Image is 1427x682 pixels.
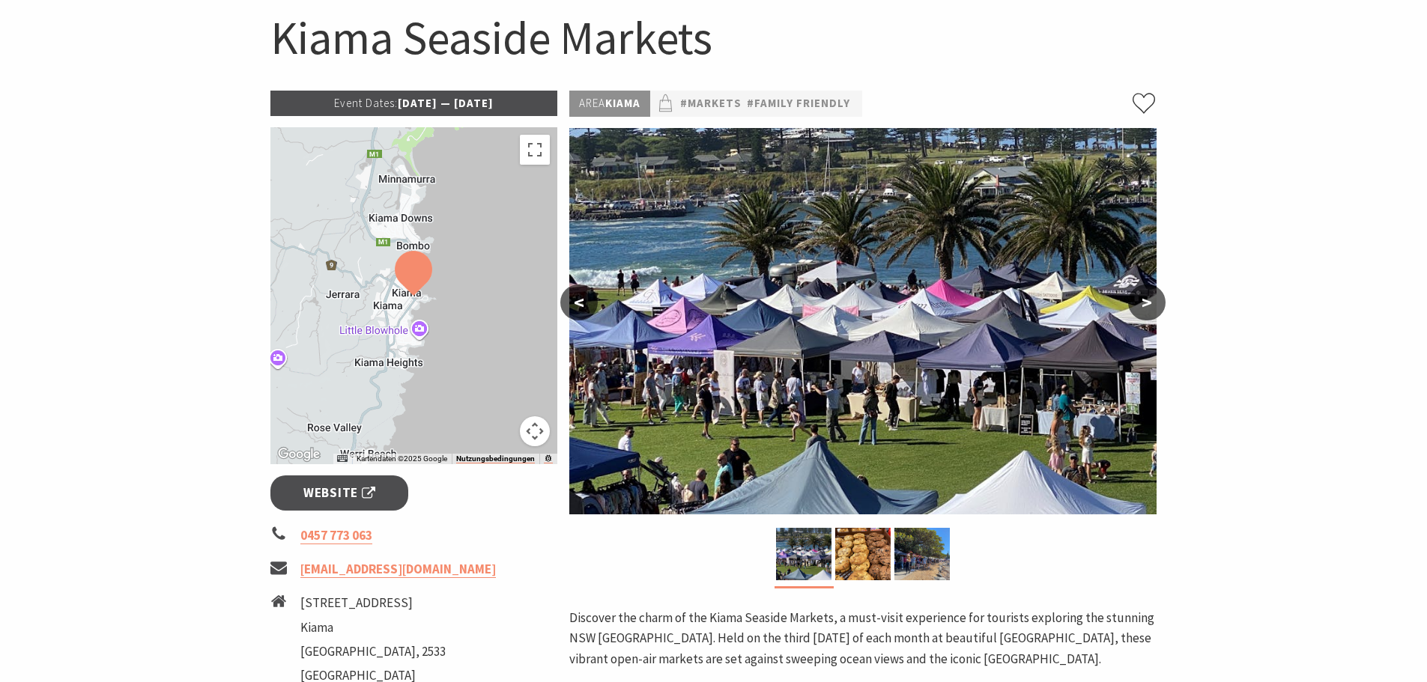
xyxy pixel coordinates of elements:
img: Kiama Seaside Market [776,528,831,580]
button: < [560,284,598,320]
button: Kurzbefehle [337,454,348,464]
img: Market ptoduce [835,528,891,580]
img: Google [274,445,324,464]
p: [DATE] — [DATE] [270,91,558,116]
p: Discover the charm of the Kiama Seaside Markets, a must-visit experience for tourists exploring t... [569,608,1157,669]
h1: Kiama Seaside Markets [270,7,1157,68]
a: Nutzungsbedingungen (wird in neuem Tab geöffnet) [456,454,535,463]
a: 0457 773 063 [300,527,372,544]
a: Dieses Gebiet in Google Maps öffnen (in neuem Fenster) [274,445,324,464]
a: [EMAIL_ADDRESS][DOMAIN_NAME] [300,561,496,578]
button: Vollbildansicht ein/aus [520,135,550,165]
a: Website [270,475,409,511]
button: > [1128,284,1166,320]
li: [STREET_ADDRESS] [300,593,446,613]
span: Kartendaten ©2025 Google [357,454,447,463]
span: Event Dates: [334,96,398,110]
button: Kamerasteuerung für die Karte [520,416,550,446]
a: #Family Friendly [747,94,850,113]
li: Kiama [300,618,446,638]
span: Area [579,96,605,110]
a: Google falsche Straßenkarte oder Bilder melden [544,454,553,463]
a: #Markets [680,94,742,113]
span: Website [303,483,375,503]
li: [GEOGRAPHIC_DATA], 2533 [300,642,446,662]
img: Kiama Seaside Market [569,128,1157,514]
img: market photo [894,528,950,580]
p: Kiama [569,91,650,117]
